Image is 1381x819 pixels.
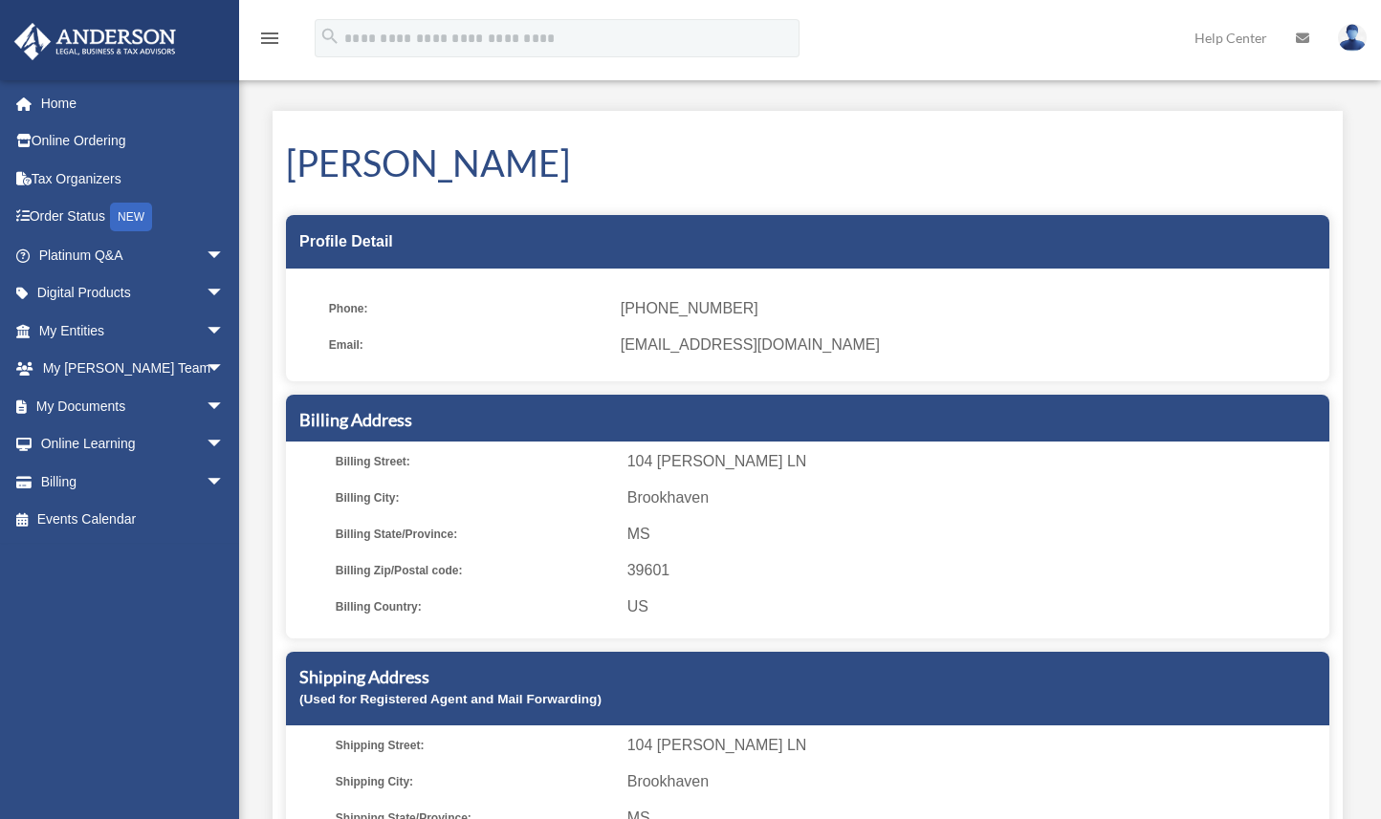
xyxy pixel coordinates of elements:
span: arrow_drop_down [206,350,244,389]
div: Profile Detail [286,215,1329,269]
a: My [PERSON_NAME] Teamarrow_drop_down [13,350,253,388]
span: arrow_drop_down [206,312,244,351]
a: Online Learningarrow_drop_down [13,425,253,463]
i: search [319,26,340,47]
span: Email: [329,332,607,358]
a: Tax Organizers [13,160,253,198]
a: menu [258,33,281,50]
span: Billing Country: [336,593,614,620]
a: Events Calendar [13,501,253,539]
span: arrow_drop_down [206,463,244,502]
div: NEW [110,203,152,231]
a: Online Ordering [13,122,253,161]
h5: Shipping Address [299,665,1316,689]
span: 39601 [627,557,1323,584]
span: 104 [PERSON_NAME] LN [627,732,1323,759]
span: Shipping City: [336,768,614,795]
span: Billing Street: [336,448,614,475]
span: arrow_drop_down [206,387,244,426]
span: arrow_drop_down [206,425,244,464]
span: US [627,593,1323,620]
a: Home [13,84,253,122]
span: Phone: [329,295,607,322]
h1: [PERSON_NAME] [286,138,1329,188]
span: Billing State/Province: [336,521,614,548]
img: User Pic [1338,24,1367,52]
span: MS [627,521,1323,548]
span: Shipping Street: [336,732,614,759]
span: arrow_drop_down [206,236,244,275]
span: 104 [PERSON_NAME] LN [627,448,1323,475]
img: Anderson Advisors Platinum Portal [9,23,182,60]
a: My Documentsarrow_drop_down [13,387,253,425]
small: (Used for Registered Agent and Mail Forwarding) [299,692,602,706]
a: Order StatusNEW [13,198,253,237]
a: Platinum Q&Aarrow_drop_down [13,236,253,274]
a: My Entitiesarrow_drop_down [13,312,253,350]
a: Digital Productsarrow_drop_down [13,274,253,313]
span: arrow_drop_down [206,274,244,313]
h5: Billing Address [299,408,1316,432]
span: [PHONE_NUMBER] [621,295,1316,322]
span: Billing City: [336,485,614,511]
span: [EMAIL_ADDRESS][DOMAIN_NAME] [621,332,1316,358]
span: Billing Zip/Postal code: [336,557,614,584]
span: Brookhaven [627,768,1323,795]
i: menu [258,27,281,50]
span: Brookhaven [627,485,1323,511]
a: Billingarrow_drop_down [13,463,253,501]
